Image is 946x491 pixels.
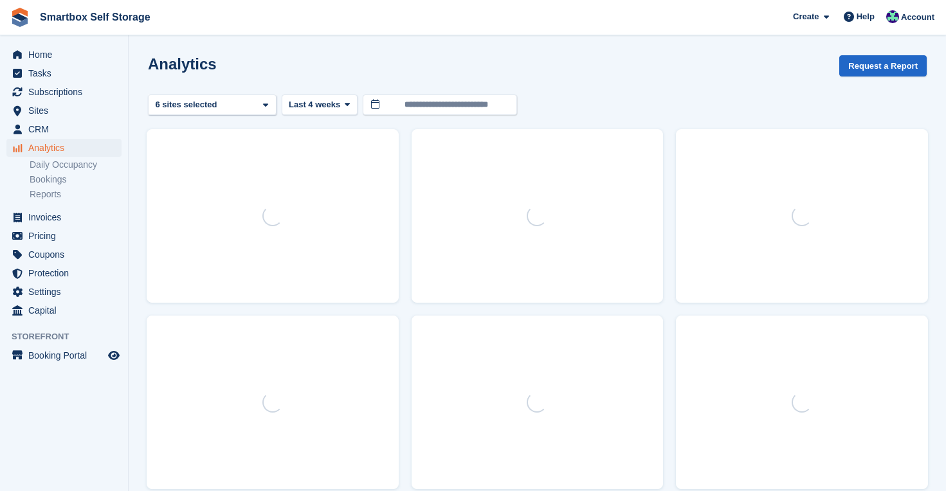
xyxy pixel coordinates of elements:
span: Settings [28,283,105,301]
span: Create [793,10,819,23]
a: Reports [30,188,122,201]
button: Last 4 weeks [282,94,358,116]
a: menu [6,64,122,82]
span: Tasks [28,64,105,82]
span: Coupons [28,245,105,263]
a: Preview store [106,348,122,363]
a: menu [6,83,122,101]
img: stora-icon-8386f47178a22dfd0bd8f6a31ec36ba5ce8667c1dd55bd0f319d3a0aa187defe.svg [10,8,30,27]
a: menu [6,346,122,364]
span: Invoices [28,208,105,226]
span: CRM [28,120,105,138]
span: Booking Portal [28,346,105,364]
a: menu [6,102,122,120]
a: menu [6,264,122,282]
a: menu [6,120,122,138]
a: Smartbox Self Storage [35,6,156,28]
a: menu [6,245,122,263]
div: 6 sites selected [153,98,222,111]
span: Storefront [12,330,128,343]
img: Roger Canham [886,10,899,23]
h2: Analytics [148,55,217,73]
a: menu [6,208,122,226]
span: Capital [28,301,105,319]
a: menu [6,46,122,64]
button: Request a Report [839,55,927,76]
a: menu [6,283,122,301]
span: Last 4 weeks [289,98,340,111]
a: menu [6,301,122,319]
span: Sites [28,102,105,120]
a: Daily Occupancy [30,159,122,171]
a: Bookings [30,174,122,186]
a: menu [6,139,122,157]
span: Home [28,46,105,64]
span: Protection [28,264,105,282]
span: Help [857,10,875,23]
span: Pricing [28,227,105,245]
span: Subscriptions [28,83,105,101]
span: Analytics [28,139,105,157]
a: menu [6,227,122,245]
span: Account [901,11,934,24]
